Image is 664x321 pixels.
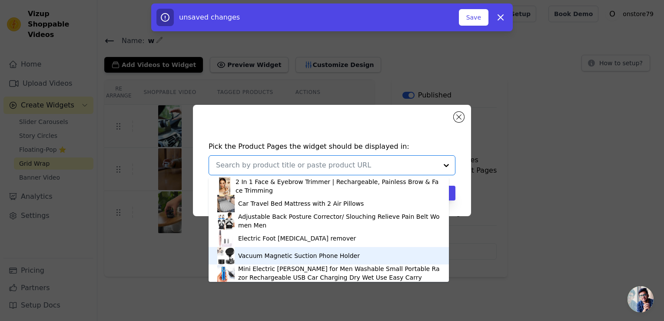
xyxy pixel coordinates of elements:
[238,234,356,243] div: Electric Foot [MEDICAL_DATA] remover
[238,199,364,208] div: Car Travel Bed Mattress with 2 Air Pillows
[238,264,440,282] div: Mini Electric [PERSON_NAME] for Men Washable Small Portable Razor Rechargeable USB Car Charging D...
[217,247,235,264] img: product thumbnail
[236,177,440,195] div: 2 In 1 Face & Eyebrow Trimmer | Rechargeable, Painless Brow & Face Trimming
[238,212,440,230] div: Adjustable Back Posture Corrector/ Slouching Relieve Pain Belt Women Men
[217,212,235,230] img: product thumbnail
[238,251,360,260] div: Vacuum Magnetic Suction Phone Holder
[217,177,232,195] img: product thumbnail
[217,230,235,247] img: product thumbnail
[216,160,438,171] input: Search by product title or paste product URL
[217,195,235,212] img: product thumbnail
[454,112,464,122] button: Close modal
[459,9,488,26] button: Save
[627,286,654,312] a: Open chat
[217,264,235,282] img: product thumbnail
[209,141,455,152] h4: Pick the Product Pages the widget should be displayed in:
[179,13,240,21] span: unsaved changes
